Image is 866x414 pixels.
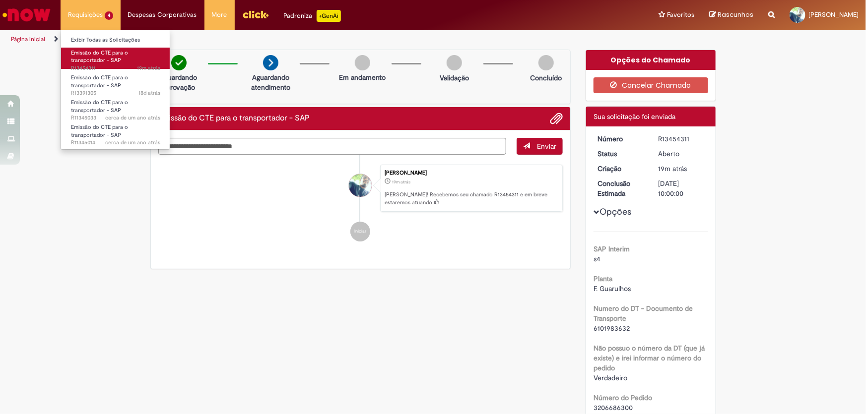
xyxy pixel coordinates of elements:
span: 19m atrás [659,164,687,173]
img: ServiceNow [1,5,52,25]
span: Emissão do CTE para o transportador - SAP [71,74,128,89]
span: 18d atrás [138,89,160,97]
span: 19m atrás [392,179,410,185]
dt: Status [590,149,651,159]
span: F. Guarulhos [594,284,631,293]
span: More [212,10,227,20]
span: R11345014 [71,139,160,147]
span: Emissão do CTE para o transportador - SAP [71,123,128,139]
li: Iris Mauricio Silva [158,165,563,212]
div: [PERSON_NAME] [385,170,557,176]
div: 27/08/2025 20:18:25 [659,164,705,174]
time: 07/04/2024 18:37:07 [105,139,160,146]
b: SAP Interim [594,244,630,253]
span: Favoritos [667,10,694,20]
span: 6101983632 [594,324,630,333]
img: check-circle-green.png [171,55,187,70]
a: Aberto R11345014 : Emissão do CTE para o transportador - SAP [61,122,170,143]
span: s4 [594,254,600,263]
span: Emissão do CTE para o transportador - SAP [71,49,128,64]
dt: Número [590,134,651,144]
time: 07/04/2024 18:54:34 [105,114,160,121]
p: Em andamento [339,72,386,82]
p: Aguardando atendimento [247,72,295,92]
div: Padroniza [284,10,341,22]
button: Cancelar Chamado [594,77,708,93]
time: 27/08/2025 20:18:25 [392,179,410,185]
time: 10/08/2025 13:59:40 [138,89,160,97]
a: Rascunhos [709,10,753,20]
div: Opções do Chamado [586,50,716,70]
span: cerca de um ano atrás [105,114,160,121]
div: R13454311 [659,134,705,144]
time: 27/08/2025 20:18:26 [137,64,160,72]
img: img-circle-grey.png [447,55,462,70]
ul: Histórico de tíquete [158,155,563,252]
img: arrow-next.png [263,55,278,70]
b: Número do Pedido [594,393,652,402]
button: Enviar [517,138,563,155]
h2: Emissão do CTE para o transportador - SAP Histórico de tíquete [158,114,310,123]
b: Não possuo o número da DT (que já existe) e irei informar o número do pedido [594,344,705,372]
ul: Requisições [61,30,170,150]
img: img-circle-grey.png [538,55,554,70]
img: img-circle-grey.png [355,55,370,70]
dt: Conclusão Estimada [590,178,651,198]
div: [DATE] 10:00:00 [659,178,705,198]
span: Emissão do CTE para o transportador - SAP [71,99,128,114]
span: R13454311 [71,64,160,72]
p: +GenAi [317,10,341,22]
a: Aberto R13391305 : Emissão do CTE para o transportador - SAP [61,72,170,94]
span: Rascunhos [718,10,753,19]
span: cerca de um ano atrás [105,139,160,146]
a: Exibir Todas as Solicitações [61,35,170,46]
span: R11345033 [71,114,160,122]
button: Adicionar anexos [550,112,563,125]
span: Enviar [537,142,556,151]
textarea: Digite sua mensagem aqui... [158,138,507,155]
span: Verdadeiro [594,373,627,382]
p: Concluído [530,73,562,83]
img: click_logo_yellow_360x200.png [242,7,269,22]
a: Aberto R11345033 : Emissão do CTE para o transportador - SAP [61,97,170,118]
a: Aberto R13454311 : Emissão do CTE para o transportador - SAP [61,48,170,69]
span: Sua solicitação foi enviada [594,112,675,121]
p: [PERSON_NAME]! Recebemos seu chamado R13454311 e em breve estaremos atuando. [385,191,557,206]
span: 19m atrás [137,64,160,72]
span: 3206686300 [594,403,633,412]
p: Validação [440,73,469,83]
span: Requisições [68,10,103,20]
dt: Criação [590,164,651,174]
span: [PERSON_NAME] [808,10,859,19]
p: Aguardando Aprovação [155,72,203,92]
span: R13391305 [71,89,160,97]
div: Aberto [659,149,705,159]
b: Numero do DT - Documento de Transporte [594,304,693,323]
div: Iris Mauricio Silva [349,174,372,197]
span: Despesas Corporativas [128,10,197,20]
ul: Trilhas de página [7,30,570,49]
span: 4 [105,11,113,20]
a: Página inicial [11,35,45,43]
b: Planta [594,274,612,283]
